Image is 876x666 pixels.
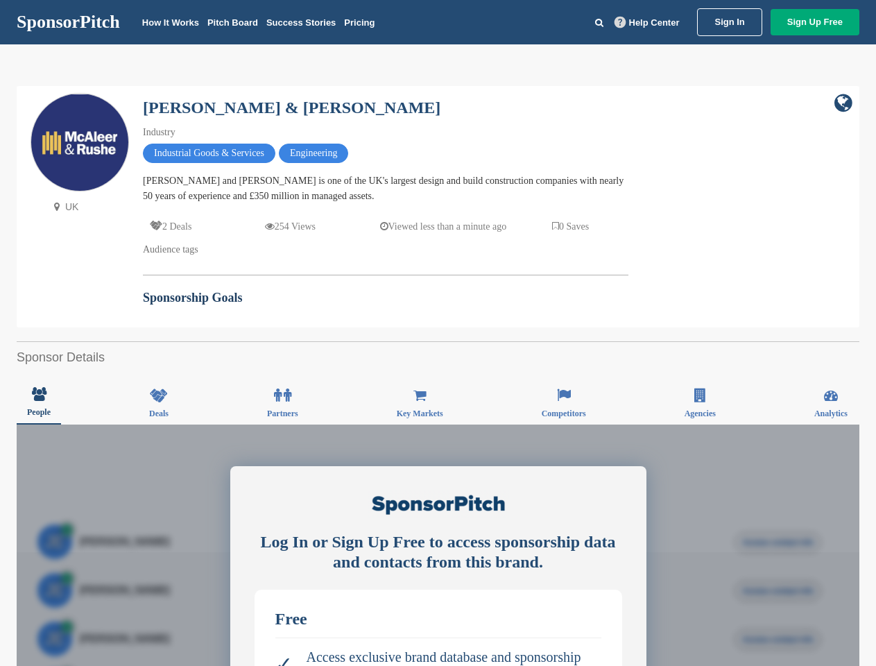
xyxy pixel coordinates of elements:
div: [PERSON_NAME] and [PERSON_NAME] is one of the UK's largest design and build construction companie... [143,173,628,204]
p: 254 Views [265,218,316,235]
a: Sign In [697,8,762,36]
div: Log In or Sign Up Free to access sponsorship data and contacts from this brand. [255,532,622,572]
p: Viewed less than a minute ago [380,218,507,235]
span: Partners [267,409,298,418]
div: Industry [143,125,628,140]
p: UK [48,198,129,216]
div: Audience tags [143,242,628,257]
span: Agencies [685,409,716,418]
span: People [27,408,51,416]
a: Success Stories [266,17,336,28]
a: Pitch Board [207,17,258,28]
a: company link [834,93,852,114]
p: 0 Saves [552,218,589,235]
a: Sign Up Free [771,9,859,35]
h2: Sponsor Details [17,348,859,367]
a: How It Works [142,17,199,28]
span: Competitors [542,409,586,418]
span: Deals [149,409,169,418]
a: Pricing [344,17,375,28]
span: Key Markets [397,409,443,418]
a: [PERSON_NAME] & [PERSON_NAME] [143,99,440,117]
a: SponsorPitch [17,13,120,31]
span: Analytics [814,409,848,418]
span: Engineering [279,144,348,163]
p: 2 Deals [150,218,191,235]
h2: Sponsorship Goals [143,289,628,307]
div: Free [275,610,601,627]
img: Sponsorpitch & McAleer & Rushe [31,94,128,191]
a: Help Center [612,15,682,31]
span: Industrial Goods & Services [143,144,275,163]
